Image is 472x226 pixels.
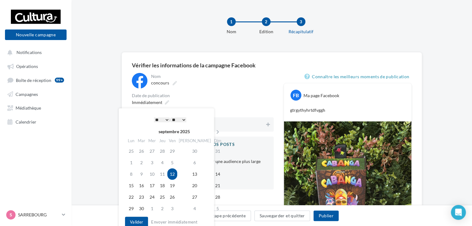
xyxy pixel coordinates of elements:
[4,102,68,113] a: Médiathèque
[10,212,12,218] span: S
[136,157,147,168] td: 2
[167,157,177,168] td: 5
[139,115,201,124] div: :
[212,157,223,168] td: 7
[262,17,271,26] div: 2
[136,145,147,157] td: 26
[212,180,223,191] td: 21
[132,62,412,68] div: Vérifier les informations de la campagne Facebook
[246,29,286,35] div: Edition
[157,136,167,145] th: Jeu
[126,191,136,203] td: 22
[227,17,236,26] div: 1
[126,136,136,145] th: Lun
[147,168,157,180] td: 10
[177,191,212,203] td: 27
[290,107,405,113] p: gtrgythyhrtdfvggh
[167,136,177,145] th: Ven
[4,88,68,99] a: Campagnes
[212,203,223,214] td: 5
[147,157,157,168] td: 3
[4,47,65,58] button: Notifications
[313,210,338,221] button: Publier
[157,203,167,214] td: 2
[149,218,200,226] button: Envoyer immédiatement
[167,203,177,214] td: 3
[304,73,412,80] a: Connaître les meilleurs moments de publication
[212,136,223,145] th: Dim
[136,191,147,203] td: 23
[177,157,212,168] td: 6
[55,78,64,83] div: 99+
[177,168,212,180] td: 13
[157,191,167,203] td: 25
[136,180,147,191] td: 16
[132,93,274,98] div: Date de publication
[177,145,212,157] td: 30
[126,203,136,214] td: 29
[177,180,212,191] td: 20
[177,136,212,145] th: [PERSON_NAME]
[151,74,272,79] div: Nom
[147,136,157,145] th: Mer
[254,210,310,221] button: Sauvegarder et quitter
[212,168,223,180] td: 14
[126,180,136,191] td: 15
[157,157,167,168] td: 4
[151,80,169,85] span: concours
[16,50,42,55] span: Notifications
[147,145,157,157] td: 27
[281,29,321,35] div: Récapitulatif
[136,203,147,214] td: 30
[126,157,136,168] td: 1
[16,105,41,111] span: Médiathèque
[167,145,177,157] td: 29
[167,168,177,180] td: 12
[18,212,59,218] p: SARREBOURG
[167,191,177,203] td: 26
[16,91,38,97] span: Campagnes
[136,127,212,136] th: septembre 2025
[4,74,68,86] a: Boîte de réception99+
[126,168,136,180] td: 8
[211,29,251,35] div: Nom
[303,93,339,99] div: Ma page Facebook
[5,29,67,40] button: Nouvelle campagne
[5,209,67,221] a: S SARREBOURG
[157,168,167,180] td: 11
[147,203,157,214] td: 1
[136,136,147,145] th: Mar
[290,90,301,101] div: FB
[177,203,212,214] td: 4
[157,145,167,157] td: 28
[147,180,157,191] td: 17
[147,191,157,203] td: 24
[16,64,38,69] span: Opérations
[451,205,466,220] div: Open Intercom Messenger
[212,191,223,203] td: 28
[132,100,162,105] span: Immédiatement
[126,145,136,157] td: 25
[136,168,147,180] td: 9
[16,119,36,124] span: Calendrier
[157,180,167,191] td: 18
[4,116,68,127] a: Calendrier
[167,180,177,191] td: 19
[4,60,68,71] a: Opérations
[16,77,51,83] span: Boîte de réception
[205,210,251,221] button: Étape précédente
[212,145,223,157] td: 31
[297,17,305,26] div: 3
